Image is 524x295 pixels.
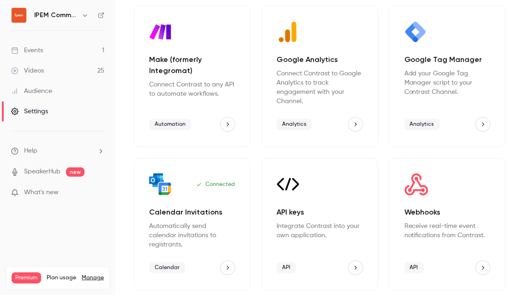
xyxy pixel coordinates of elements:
[277,207,362,218] p: API keys
[348,117,363,132] button: Google Analytics
[261,6,378,147] div: Google Analytics
[149,207,235,218] p: Calendar Invitations
[476,260,490,275] button: Webhooks
[277,119,312,130] span: Analytics
[261,158,378,290] div: API keys
[47,274,76,282] span: Plan usage
[66,167,84,177] span: new
[24,188,59,197] span: What's new
[220,117,235,132] button: Make (formerly Integromat)
[12,272,41,283] span: Premium
[404,54,490,65] p: Google Tag Manager
[11,107,48,116] div: Settings
[11,86,52,96] div: Audience
[34,11,78,20] h6: IPEM Community
[277,262,296,273] span: API
[277,54,362,65] p: Google Analytics
[404,221,490,240] p: Receive real-time event notifications from Contrast.
[404,262,424,273] span: API
[149,262,185,273] span: Calendar
[277,221,362,240] p: Integrate Contrast into your own application.
[82,274,104,282] a: Manage
[476,117,490,132] button: Google Tag Manager
[11,46,43,55] div: Events
[24,167,60,177] a: SpeakerHub
[149,80,235,98] p: Connect Contrast to any API to automate workflows.
[149,54,235,76] p: Make (formerly Integromat)
[196,181,235,188] p: Connected
[389,158,506,290] div: Webhooks
[12,8,26,23] img: IPEM Community
[134,6,250,147] div: Make (formerly Integromat)
[11,146,104,156] li: help-dropdown-opener
[149,119,191,130] span: Automation
[11,66,44,75] div: Videos
[348,260,363,275] button: API keys
[389,6,506,147] div: Google Tag Manager
[277,69,362,106] p: Connect Contrast to Google Analytics to track engagement with your Channel.
[404,69,490,97] p: Add your Google Tag Manager script to your Contrast Channel.
[404,119,440,130] span: Analytics
[93,189,104,197] iframe: Noticeable Trigger
[134,158,250,290] div: Calendar Invitations
[149,221,235,249] p: Automatically send calendar invitations to registrants.
[24,146,37,156] span: Help
[220,260,235,275] button: Calendar Invitations
[404,207,490,218] p: Webhooks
